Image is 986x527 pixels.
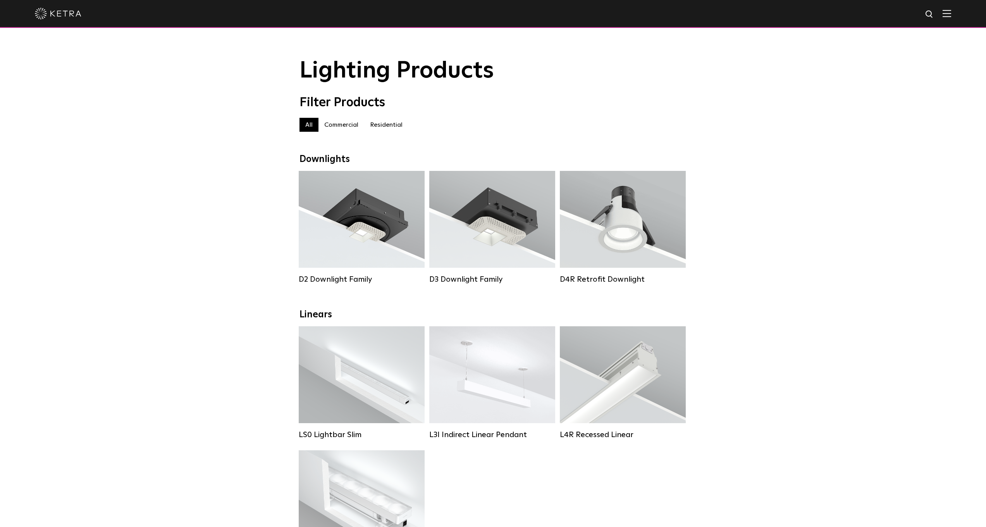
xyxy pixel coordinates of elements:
[429,275,555,284] div: D3 Downlight Family
[429,326,555,439] a: L3I Indirect Linear Pendant Lumen Output:400 / 600 / 800 / 1000Housing Colors:White / BlackContro...
[429,430,555,439] div: L3I Indirect Linear Pendant
[299,59,494,83] span: Lighting Products
[560,275,686,284] div: D4R Retrofit Downlight
[429,171,555,283] a: D3 Downlight Family Lumen Output:700 / 900 / 1100Colors:White / Black / Silver / Bronze / Paintab...
[943,10,951,17] img: Hamburger%20Nav.svg
[318,118,364,132] label: Commercial
[299,118,318,132] label: All
[299,154,687,165] div: Downlights
[299,95,687,110] div: Filter Products
[299,309,687,320] div: Linears
[364,118,408,132] label: Residential
[299,275,425,284] div: D2 Downlight Family
[299,171,425,283] a: D2 Downlight Family Lumen Output:1200Colors:White / Black / Gloss Black / Silver / Bronze / Silve...
[560,326,686,439] a: L4R Recessed Linear Lumen Output:400 / 600 / 800 / 1000Colors:White / BlackControl:Lutron Clear C...
[299,430,425,439] div: LS0 Lightbar Slim
[560,171,686,283] a: D4R Retrofit Downlight Lumen Output:800Colors:White / BlackBeam Angles:15° / 25° / 40° / 60°Watta...
[35,8,81,19] img: ketra-logo-2019-white
[560,430,686,439] div: L4R Recessed Linear
[299,326,425,439] a: LS0 Lightbar Slim Lumen Output:200 / 350Colors:White / BlackControl:X96 Controller
[925,10,934,19] img: search icon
